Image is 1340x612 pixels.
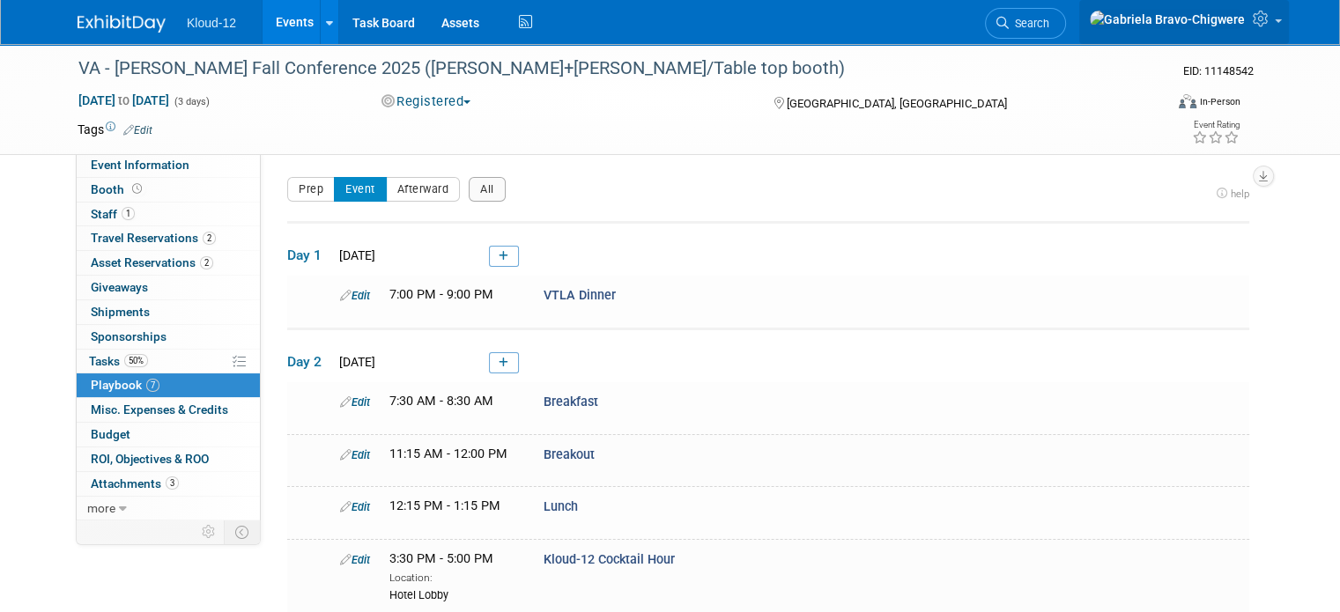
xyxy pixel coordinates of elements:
span: Booth not reserved yet [129,182,145,195]
a: Tasks50% [77,350,260,373]
div: VA - [PERSON_NAME] Fall Conference 2025 ([PERSON_NAME]+[PERSON_NAME]/Table top booth) [72,53,1142,85]
a: Edit [123,124,152,136]
span: Sponsorships [91,329,167,343]
a: Edit [340,289,370,302]
span: Search [1009,17,1049,30]
span: 2 [203,232,216,245]
span: 3 [166,476,179,490]
span: Attachments [91,476,179,490]
a: ROI, Objectives & ROO [77,447,260,471]
span: ROI, Objectives & ROO [91,452,209,466]
div: Location: [389,568,517,586]
span: Giveaways [91,280,148,294]
span: (3 days) [173,96,210,107]
span: [DATE] [334,355,375,369]
a: Search [985,8,1066,39]
a: Giveaways [77,276,260,299]
span: 12:15 PM - 1:15 PM [389,498,500,513]
span: Day 2 [287,352,331,372]
a: Shipments [77,300,260,324]
span: 7:30 AM - 8:30 AM [389,394,493,409]
span: 7:00 PM - 9:00 PM [389,287,493,302]
button: All [469,177,506,202]
span: Event ID: 11148542 [1183,64,1254,77]
span: more [87,501,115,515]
a: Budget [77,423,260,446]
div: Event Rating [1192,121,1240,129]
span: 7 [146,379,159,392]
span: 11:15 AM - 12:00 PM [389,446,507,461]
img: Gabriela Bravo-Chigwere [1089,10,1246,29]
span: 3:30 PM - 5:00 PM [389,551,493,566]
button: Afterward [386,177,461,202]
span: Breakout [544,447,595,462]
div: In-Person [1199,95,1240,108]
a: Misc. Expenses & Credits [77,398,260,422]
span: Kloud-12 [187,16,236,30]
span: Shipments [91,305,150,319]
td: Personalize Event Tab Strip [194,520,225,543]
span: 50% [124,354,148,367]
a: Event Information [77,153,260,177]
span: 2 [200,256,213,269]
span: Breakfast [544,394,598,409]
a: Staff1 [77,203,260,226]
a: Playbook7 [77,373,260,397]
span: Event Information [91,158,189,172]
img: Format-Inperson.png [1179,94,1196,108]
span: to [115,93,132,107]
span: Asset Reservations [91,255,213,269]
a: Edit [340,448,370,461]
button: Event [334,177,387,202]
a: Sponsorships [77,325,260,349]
a: Edit [340,395,370,409]
a: more [77,497,260,520]
a: Edit [340,553,370,566]
span: Playbook [91,378,159,392]
a: Travel Reservations2 [77,226,260,250]
span: Tasks [89,354,148,368]
button: Registered [375,92,478,111]
img: ExhibitDay [78,15,166,33]
span: Staff [91,207,135,221]
span: VTLA Dinner [544,288,616,303]
span: [GEOGRAPHIC_DATA], [GEOGRAPHIC_DATA] [787,97,1007,110]
button: Prep [287,177,335,202]
span: 1 [122,207,135,220]
span: Booth [91,182,145,196]
span: Misc. Expenses & Credits [91,402,228,417]
span: [DATE] [334,248,375,262]
a: Edit [340,500,370,513]
a: Asset Reservations2 [77,251,260,275]
div: Event Format [1069,92,1240,118]
td: Tags [78,121,152,138]
span: [DATE] [DATE] [78,92,170,108]
div: Hotel Lobby [389,586,517,603]
span: Budget [91,427,130,441]
span: Kloud-12 Cocktail Hour [544,552,675,567]
td: Toggle Event Tabs [225,520,261,543]
span: Travel Reservations [91,231,216,245]
a: Attachments3 [77,472,260,496]
span: Day 1 [287,246,331,265]
span: help [1231,188,1249,200]
a: Booth [77,178,260,202]
span: Lunch [544,499,578,514]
